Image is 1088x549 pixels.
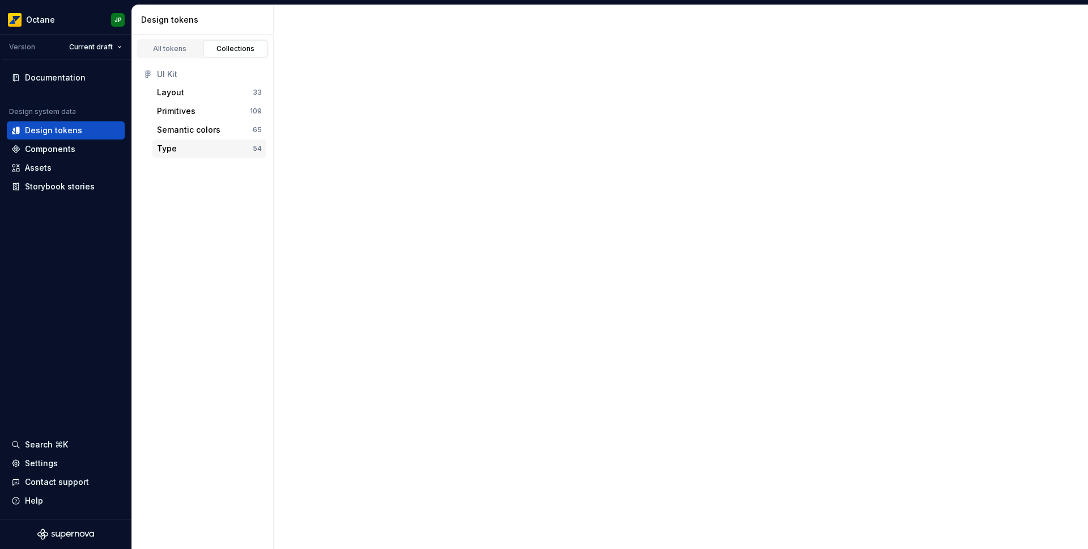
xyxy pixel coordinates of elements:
a: Design tokens [7,121,125,140]
div: Components [25,143,75,155]
button: Contact support [7,473,125,491]
div: Assets [25,162,52,174]
svg: Supernova Logo [37,529,94,540]
button: Search ⌘K [7,436,125,454]
img: e8093afa-4b23-4413-bf51-00cde92dbd3f.png [8,13,22,27]
button: Type54 [152,140,266,158]
a: Settings [7,454,125,472]
a: Assets [7,159,125,177]
div: Design tokens [141,14,269,26]
div: All tokens [142,44,198,53]
button: Semantic colors65 [152,121,266,139]
button: Primitives109 [152,102,266,120]
div: Layout [157,87,184,98]
div: 54 [253,144,262,153]
div: Design system data [9,107,76,116]
button: OctaneJP [2,7,129,32]
div: Contact support [25,476,89,488]
a: Components [7,140,125,158]
div: Primitives [157,105,195,117]
div: Search ⌘K [25,439,68,450]
button: Current draft [64,39,127,55]
button: Help [7,492,125,510]
div: JP [114,15,122,24]
a: Documentation [7,69,125,87]
div: Version [9,43,35,52]
div: Settings [25,458,58,469]
a: Storybook stories [7,178,125,196]
button: Layout33 [152,83,266,102]
span: Current draft [69,43,113,52]
div: Octane [26,14,55,26]
div: 65 [253,125,262,134]
div: 33 [253,88,262,97]
div: Collections [207,44,264,53]
div: Storybook stories [25,181,95,192]
div: Semantic colors [157,124,220,136]
div: 109 [250,107,262,116]
div: UI Kit [157,69,262,80]
div: Documentation [25,72,86,83]
div: Type [157,143,177,154]
div: Help [25,495,43,506]
div: Design tokens [25,125,82,136]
